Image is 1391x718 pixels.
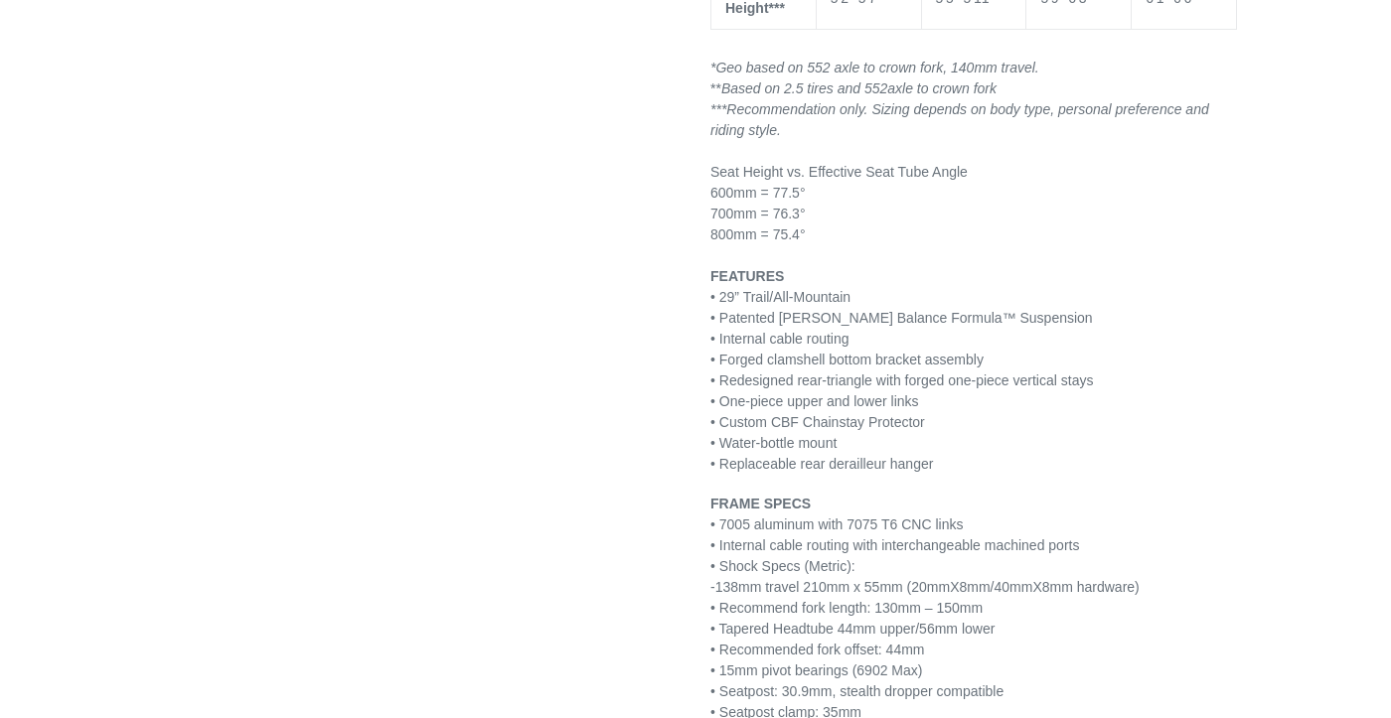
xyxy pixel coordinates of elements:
div: 700mm = 76.3 [710,204,1237,224]
span: (6902 Max) [852,662,923,678]
span: axle to crown fork, 140mm travel. [835,60,1039,75]
p: • 29” Trail/All-Mountain • Patented [PERSON_NAME] Balance Formula™ Suspension • Internal cable ro... [710,266,1237,475]
span: 552 [807,60,830,75]
span: ° [800,185,806,201]
span: ***Recommendation only. Sizing depends on body type, personal preference and riding style. [710,101,1209,138]
i: Based on 2.5 tires and [721,80,887,96]
span: *Geo based on [710,60,807,75]
span: FRAME SPECS [710,496,811,511]
span: • 15mm pivot bearings [710,662,849,678]
span: ° [800,226,806,242]
span: FEATURES [710,268,784,284]
span: axle to crown fork [887,80,997,96]
span: 552 [864,80,887,96]
div: 600mm = 77.5 [710,183,1237,204]
span: ° [800,206,806,221]
div: Seat Height vs. Effective Seat Tube Angle [710,162,1237,183]
div: 800mm = 75.4 [710,224,1237,245]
